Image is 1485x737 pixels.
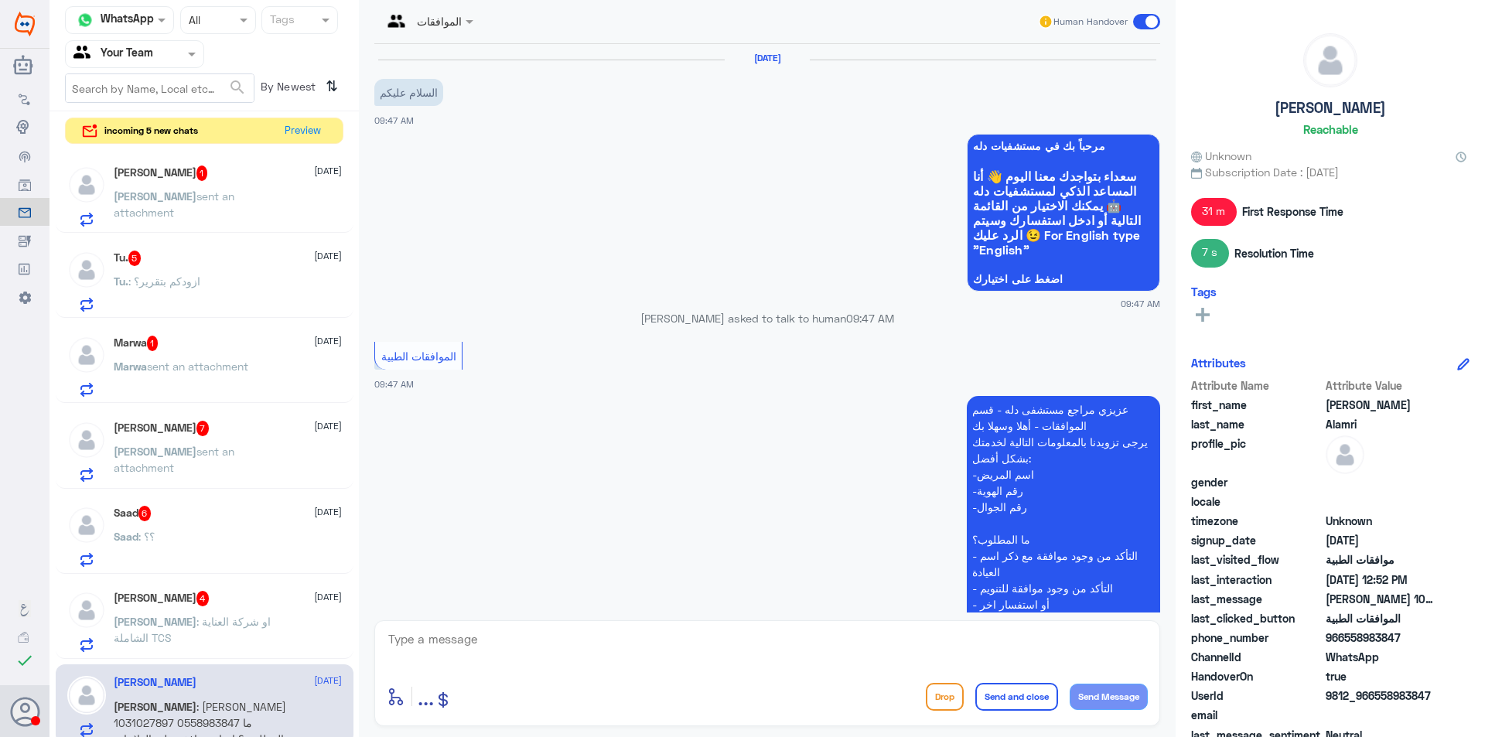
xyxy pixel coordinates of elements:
[314,505,342,519] span: [DATE]
[1326,397,1438,413] span: Abdulaziz
[114,445,196,458] span: [PERSON_NAME]
[1191,572,1323,588] span: last_interaction
[1304,34,1357,87] img: defaultAdmin.png
[1326,591,1438,607] span: مطره ابراهيم النعمي 1031027897 0558983847 ما المطلوب؟ احتاج موافقه على العلاجات من عيادة الباطنية
[138,506,152,521] span: 6
[1191,610,1323,626] span: last_clicked_button
[1326,630,1438,646] span: 966558983847
[1191,688,1323,704] span: UserId
[1326,551,1438,568] span: موافقات الطبية
[278,118,327,144] button: Preview
[1191,630,1323,646] span: phone_number
[314,674,342,688] span: [DATE]
[1121,297,1160,310] span: 09:47 AM
[1191,164,1470,180] span: Subscription Date : [DATE]
[196,165,208,181] span: 1
[114,591,210,606] h5: خالد شولان
[15,12,35,36] img: Widebot Logo
[128,275,200,288] span: : ازودكم بتقرير؟
[138,530,155,543] span: : ؟؟
[147,360,248,373] span: sent an attachment
[114,189,234,219] span: sent an attachment
[66,74,254,102] input: Search by Name, Local etc…
[1191,198,1237,226] span: 31 m
[1326,707,1438,723] span: null
[1326,610,1438,626] span: الموافقات الطبية
[1326,416,1438,432] span: Alamri
[374,310,1160,326] p: [PERSON_NAME] asked to talk to human
[1326,377,1438,394] span: Attribute Value
[1191,377,1323,394] span: Attribute Name
[973,169,1154,257] span: سعداء بتواجدك معنا اليوم 👋 أنا المساعد الذكي لمستشفيات دله 🤖 يمكنك الاختيار من القائمة التالية أو...
[73,43,97,66] img: yourTeam.svg
[1191,239,1229,267] span: 7 s
[15,651,34,670] i: check
[725,53,810,63] h6: [DATE]
[67,591,106,630] img: defaultAdmin.png
[1191,532,1323,548] span: signup_date
[314,164,342,178] span: [DATE]
[1234,245,1314,261] span: Resolution Time
[418,682,434,710] span: ...
[1191,513,1323,529] span: timezone
[1191,707,1323,723] span: email
[1326,649,1438,665] span: 2
[67,421,106,459] img: defaultAdmin.png
[1191,474,1323,490] span: gender
[1303,122,1358,136] h6: Reachable
[114,251,142,266] h5: Tu.
[114,360,147,373] span: Marwa
[73,9,97,32] img: whatsapp.png
[1191,285,1217,299] h6: Tags
[147,336,159,351] span: 1
[374,79,443,106] p: 24/8/2025, 9:47 AM
[926,683,964,711] button: Drop
[196,421,210,436] span: 7
[1191,148,1251,164] span: Unknown
[1326,532,1438,548] span: 2025-07-08T07:13:40.125Z
[1326,435,1364,474] img: defaultAdmin.png
[1326,668,1438,684] span: true
[67,676,106,715] img: defaultAdmin.png
[314,334,342,348] span: [DATE]
[67,165,106,204] img: defaultAdmin.png
[1191,591,1323,607] span: last_message
[1191,668,1323,684] span: HandoverOn
[114,336,159,351] h5: Marwa
[1326,493,1438,510] span: null
[1191,493,1323,510] span: locale
[67,336,106,374] img: defaultAdmin.png
[374,115,414,125] span: 09:47 AM
[314,419,342,433] span: [DATE]
[418,679,434,714] button: ...
[973,273,1154,285] span: اضغط على اختيارك
[1191,416,1323,432] span: last_name
[104,124,198,138] span: incoming 5 new chats
[1275,99,1386,117] h5: [PERSON_NAME]
[1242,203,1343,220] span: First Response Time
[1191,435,1323,471] span: profile_pic
[67,506,106,544] img: defaultAdmin.png
[1326,572,1438,588] span: 2025-10-05T09:52:16.459Z
[114,275,128,288] span: Tu.
[975,683,1058,711] button: Send and close
[973,140,1154,152] span: مرحباً بك في مستشفيات دله
[326,73,338,99] i: ⇅
[314,249,342,263] span: [DATE]
[114,615,196,628] span: [PERSON_NAME]
[114,421,210,436] h5: Mohammad
[314,590,342,604] span: [DATE]
[1326,688,1438,704] span: 9812_966558983847
[114,700,196,713] span: [PERSON_NAME]
[196,591,210,606] span: 4
[1191,356,1246,370] h6: Attributes
[967,396,1160,699] p: 24/8/2025, 9:47 AM
[1326,474,1438,490] span: null
[67,251,106,289] img: defaultAdmin.png
[114,506,152,521] h5: Saad
[114,165,208,181] h5: Ahmed
[128,251,142,266] span: 5
[254,73,319,104] span: By Newest
[1191,551,1323,568] span: last_visited_flow
[114,676,196,689] h5: Abdulaziz Alamri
